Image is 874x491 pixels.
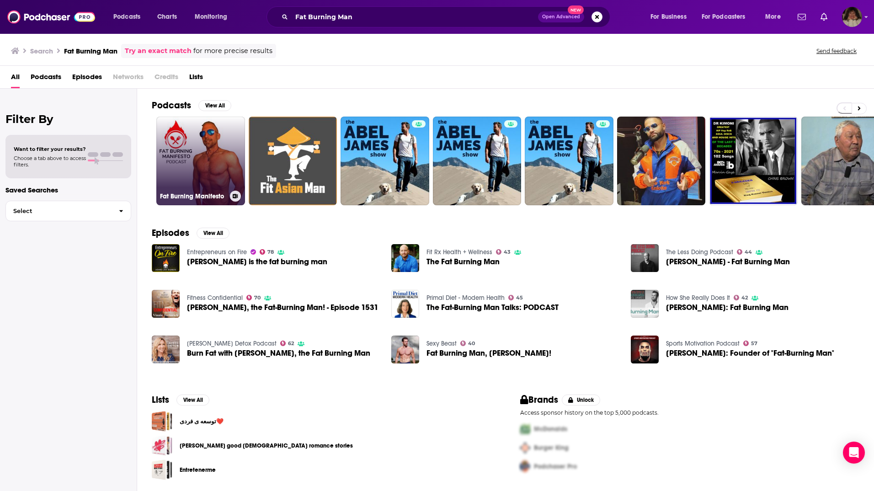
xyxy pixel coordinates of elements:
[187,340,277,347] a: Myers Detox Podcast
[189,69,203,88] span: Lists
[260,249,274,255] a: 78
[765,11,781,23] span: More
[631,244,659,272] a: Abel James - Fat Burning Man
[759,10,792,24] button: open menu
[426,340,457,347] a: Sexy Beast
[391,244,419,272] img: The Fat Burning Man
[187,258,327,266] a: Abel James is the fat burning man
[14,146,86,152] span: Want to filter your results?
[743,341,758,346] a: 57
[817,9,831,25] a: Show notifications dropdown
[267,250,274,254] span: 78
[568,5,584,14] span: New
[631,336,659,363] img: Abel James: Founder of "Fat-Burning Man"
[152,244,180,272] a: Abel James is the fat burning man
[814,47,859,55] button: Send feedback
[280,341,294,346] a: 62
[666,294,730,302] a: How She Really Does It
[31,69,61,88] a: Podcasts
[734,295,748,300] a: 42
[152,459,172,480] a: Entretenerme
[666,248,733,256] a: The Less Doing Podcast
[246,295,261,300] a: 70
[426,258,500,266] a: The Fat Burning Man
[666,340,740,347] a: Sports Motivation Podcast
[542,15,580,19] span: Open Advanced
[562,395,601,406] button: Unlock
[152,227,229,239] a: EpisodesView All
[842,7,862,27] button: Show profile menu
[152,227,189,239] h2: Episodes
[696,10,759,24] button: open menu
[517,420,534,438] img: First Pro Logo
[517,457,534,476] img: Third Pro Logo
[155,69,178,88] span: Credits
[176,395,209,406] button: View All
[107,10,152,24] button: open menu
[534,463,577,470] span: Podchaser Pro
[460,341,475,346] a: 40
[14,155,86,168] span: Choose a tab above to access filters.
[197,228,229,239] button: View All
[468,342,475,346] span: 40
[113,11,140,23] span: Podcasts
[275,6,619,27] div: Search podcasts, credits, & more...
[737,249,752,255] a: 44
[516,296,523,300] span: 45
[6,208,112,214] span: Select
[187,258,327,266] span: [PERSON_NAME] is the fat burning man
[496,249,511,255] a: 43
[193,46,272,56] span: for more precise results
[288,342,294,346] span: 62
[5,186,131,194] p: Saved Searches
[745,250,752,254] span: 44
[152,394,209,406] a: ListsView All
[7,8,95,26] img: Podchaser - Follow, Share and Rate Podcasts
[188,10,239,24] button: open menu
[187,349,370,357] a: Burn Fat with Abel James, the Fat Burning Man
[741,296,748,300] span: 42
[187,248,247,256] a: Entrepreneurs on Fire
[152,336,180,363] img: Burn Fat with Abel James, the Fat Burning Man
[187,304,378,311] span: [PERSON_NAME], the Fat-Burning Man! - Episode 1531
[517,438,534,457] img: Second Pro Logo
[195,11,227,23] span: Monitoring
[156,117,245,205] a: Fat Burning Manifesto
[292,10,538,24] input: Search podcasts, credits, & more...
[180,416,224,427] a: توسعه ی فردی❤️
[426,349,551,357] a: Fat Burning Man, Abel James!
[152,100,231,111] a: PodcastsView All
[11,69,20,88] span: All
[187,304,378,311] a: Abel James, the Fat-Burning Man! - Episode 1531
[152,290,180,318] a: Abel James, the Fat-Burning Man! - Episode 1531
[30,47,53,55] h3: Search
[794,9,810,25] a: Show notifications dropdown
[187,294,243,302] a: Fitness Confidential
[842,7,862,27] span: Logged in as angelport
[666,349,834,357] a: Abel James: Founder of "Fat-Burning Man"
[180,465,216,475] a: Entretenerme
[504,250,511,254] span: 43
[5,201,131,221] button: Select
[391,336,419,363] img: Fat Burning Man, Abel James!
[426,248,492,256] a: Fit Rx Health + Wellness
[152,100,191,111] h2: Podcasts
[702,11,746,23] span: For Podcasters
[644,10,698,24] button: open menu
[666,258,790,266] a: Abel James - Fat Burning Man
[666,349,834,357] span: [PERSON_NAME]: Founder of "Fat-Burning Man"
[152,411,172,432] span: توسعه ی فردی❤️
[520,409,859,416] p: Access sponsor history on the top 5,000 podcasts.
[72,69,102,88] span: Episodes
[152,435,172,456] a: actaully good lgbt romance stories
[666,304,789,311] a: Abel James: Fat Burning Man
[426,349,551,357] span: Fat Burning Man, [PERSON_NAME]!
[157,11,177,23] span: Charts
